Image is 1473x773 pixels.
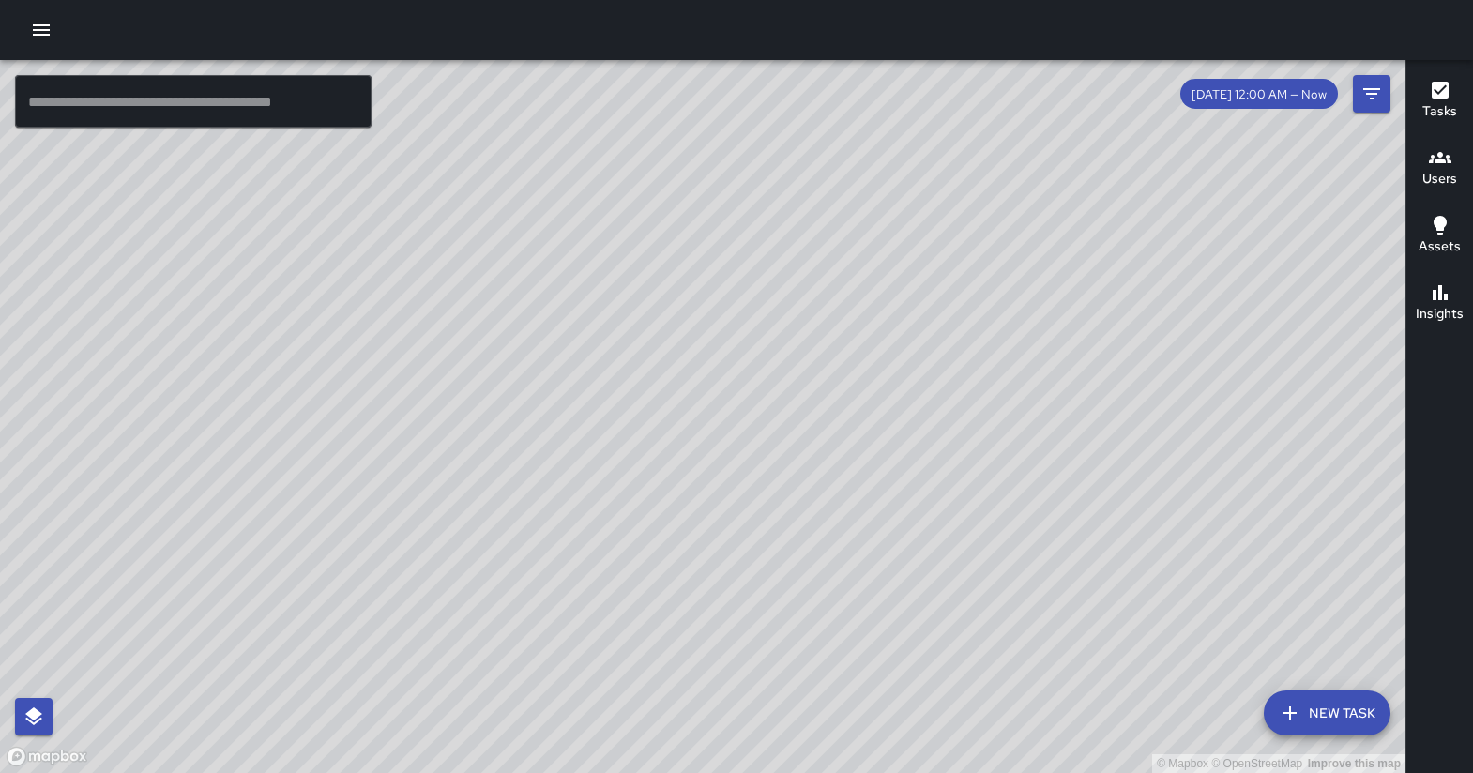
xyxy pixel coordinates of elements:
button: New Task [1264,690,1390,735]
h6: Tasks [1422,101,1457,122]
span: [DATE] 12:00 AM — Now [1180,86,1338,102]
button: Assets [1406,203,1473,270]
button: Tasks [1406,68,1473,135]
h6: Insights [1416,304,1464,325]
button: Insights [1406,270,1473,338]
button: Users [1406,135,1473,203]
h6: Assets [1419,236,1461,257]
button: Filters [1353,75,1390,113]
h6: Users [1422,169,1457,189]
